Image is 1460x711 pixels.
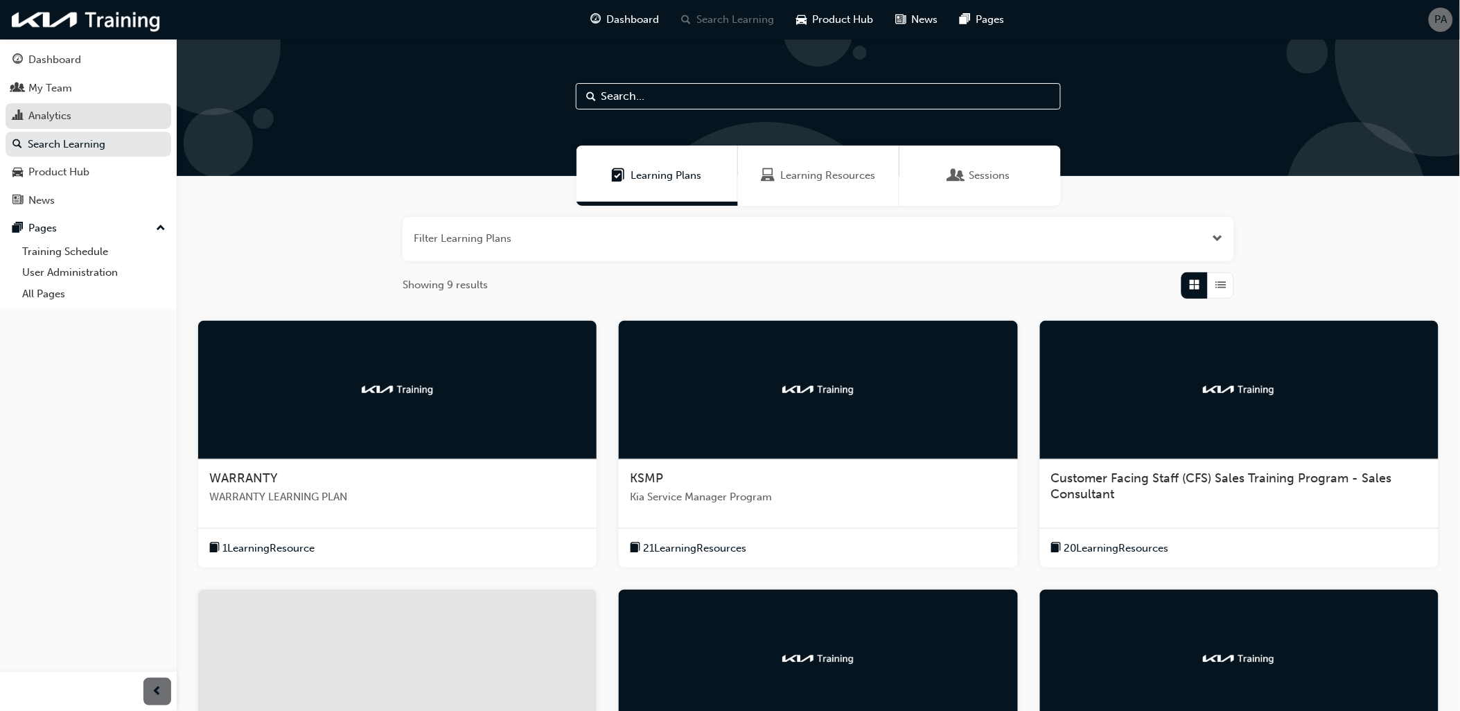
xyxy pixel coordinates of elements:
[586,89,596,105] span: Search
[209,540,315,557] button: book-icon1LearningResource
[697,12,775,28] span: Search Learning
[28,193,55,209] div: News
[209,471,278,486] span: WARRANTY
[1435,12,1448,28] span: PA
[630,540,640,557] span: book-icon
[6,44,171,216] button: DashboardMy TeamAnalyticsSearch LearningProduct HubNews
[1201,383,1277,396] img: kia-training
[576,83,1061,109] input: Search...
[885,6,949,34] a: news-iconNews
[17,241,171,263] a: Training Schedule
[631,168,702,184] span: Learning Plans
[28,80,72,96] div: My Team
[403,277,488,293] span: Showing 9 results
[6,188,171,213] a: News
[209,489,586,505] span: WARRANTY LEARNING PLAN
[1429,8,1453,32] button: PA
[960,11,971,28] span: pages-icon
[786,6,885,34] a: car-iconProduct Hub
[360,383,436,396] img: kia-training
[6,216,171,241] button: Pages
[607,12,660,28] span: Dashboard
[12,82,23,95] span: people-icon
[780,168,875,184] span: Learning Resources
[780,383,856,396] img: kia-training
[976,12,1005,28] span: Pages
[969,168,1010,184] span: Sessions
[619,321,1017,568] a: kia-trainingKSMPKia Service Manager Programbook-icon21LearningResources
[28,164,89,180] div: Product Hub
[12,54,23,67] span: guage-icon
[12,139,22,151] span: search-icon
[12,195,23,207] span: news-icon
[7,6,166,34] img: kia-training
[28,52,81,68] div: Dashboard
[738,146,899,206] a: Learning ResourcesLearning Resources
[6,159,171,185] a: Product Hub
[222,541,315,556] span: 1 Learning Resource
[949,6,1016,34] a: pages-iconPages
[156,220,166,238] span: up-icon
[17,283,171,305] a: All Pages
[580,6,671,34] a: guage-iconDashboard
[152,683,163,701] span: prev-icon
[797,11,807,28] span: car-icon
[630,471,663,486] span: KSMP
[28,220,57,236] div: Pages
[1190,277,1200,293] span: Grid
[1213,231,1223,247] button: Open the filter
[643,541,746,556] span: 21 Learning Resources
[12,166,23,179] span: car-icon
[912,12,938,28] span: News
[591,11,601,28] span: guage-icon
[813,12,874,28] span: Product Hub
[17,262,171,283] a: User Administration
[6,103,171,129] a: Analytics
[1064,541,1169,556] span: 20 Learning Resources
[950,168,964,184] span: Sessions
[1201,652,1277,666] img: kia-training
[671,6,786,34] a: search-iconSearch Learning
[209,540,220,557] span: book-icon
[682,11,692,28] span: search-icon
[1040,321,1439,568] a: kia-trainingCustomer Facing Staff (CFS) Sales Training Program - Sales Consultantbook-icon20Learn...
[6,47,171,73] a: Dashboard
[630,489,1006,505] span: Kia Service Manager Program
[630,540,746,557] button: book-icon21LearningResources
[198,321,597,568] a: kia-trainingWARRANTYWARRANTY LEARNING PLANbook-icon1LearningResource
[780,652,856,666] img: kia-training
[761,168,775,184] span: Learning Resources
[899,146,1061,206] a: SessionsSessions
[6,132,171,157] a: Search Learning
[6,76,171,101] a: My Team
[1051,540,1169,557] button: book-icon20LearningResources
[612,168,626,184] span: Learning Plans
[577,146,738,206] a: Learning PlansLearning Plans
[1051,540,1062,557] span: book-icon
[28,108,71,124] div: Analytics
[12,110,23,123] span: chart-icon
[896,11,906,28] span: news-icon
[12,222,23,235] span: pages-icon
[1051,471,1392,502] span: Customer Facing Staff (CFS) Sales Training Program - Sales Consultant
[1216,277,1226,293] span: List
